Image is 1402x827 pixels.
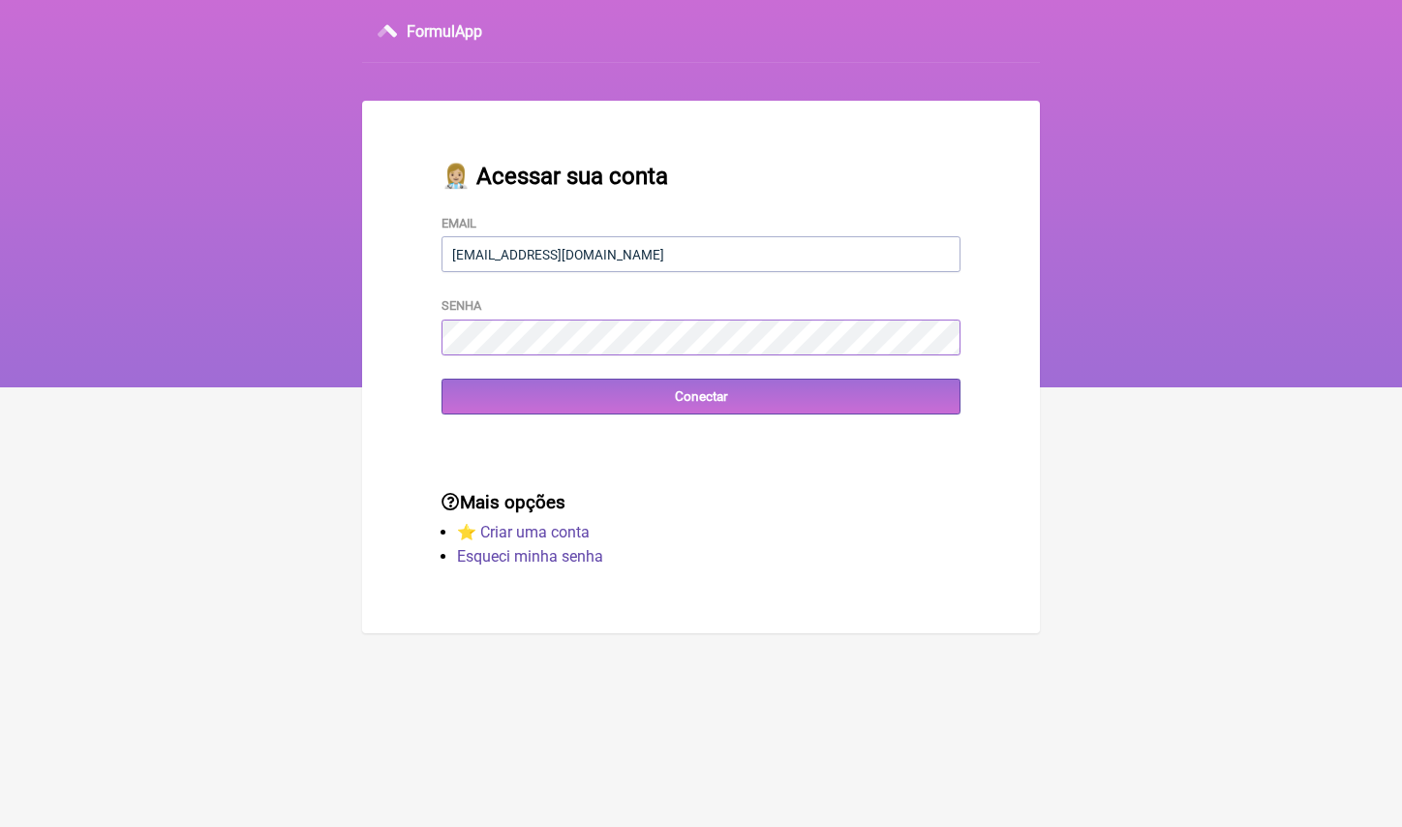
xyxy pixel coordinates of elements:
h2: 👩🏼‍⚕️ Acessar sua conta [442,163,960,190]
h3: FormulApp [407,22,482,41]
h3: Mais opções [442,492,960,513]
label: Senha [442,298,481,313]
input: Conectar [442,379,960,414]
a: Esqueci minha senha [457,547,603,566]
label: Email [442,216,476,230]
a: ⭐️ Criar uma conta [457,523,590,541]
